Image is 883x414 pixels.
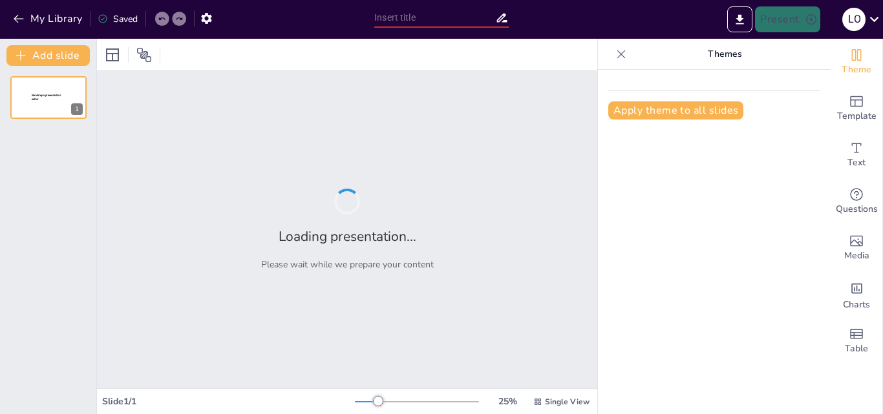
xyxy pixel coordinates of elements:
[842,6,866,32] button: L O
[374,8,495,27] input: Insert title
[831,178,882,225] div: Get real-time input from your audience
[836,202,878,216] span: Questions
[842,8,866,31] div: L O
[843,298,870,312] span: Charts
[847,156,866,170] span: Text
[32,94,61,101] span: Sendsteps presentation editor
[831,271,882,318] div: Add charts and graphs
[831,225,882,271] div: Add images, graphics, shapes or video
[102,45,123,65] div: Layout
[837,109,877,123] span: Template
[279,227,416,245] h2: Loading presentation...
[727,6,752,32] button: Export to PowerPoint
[755,6,820,32] button: Present
[831,39,882,85] div: Change the overall theme
[831,85,882,132] div: Add ready made slides
[98,13,138,25] div: Saved
[632,39,818,70] p: Themes
[831,318,882,364] div: Add a table
[261,258,434,271] p: Please wait while we prepare your content
[845,342,868,356] span: Table
[102,395,355,408] div: Slide 1 / 1
[492,395,523,408] div: 25 %
[844,249,869,263] span: Media
[136,47,152,63] span: Position
[842,63,871,77] span: Theme
[545,397,590,407] span: Single View
[608,101,743,119] button: Apply theme to all slides
[6,45,90,66] button: Add slide
[10,8,88,29] button: My Library
[71,103,83,115] div: 1
[10,76,87,119] div: Sendsteps presentation editor1
[831,132,882,178] div: Add text boxes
